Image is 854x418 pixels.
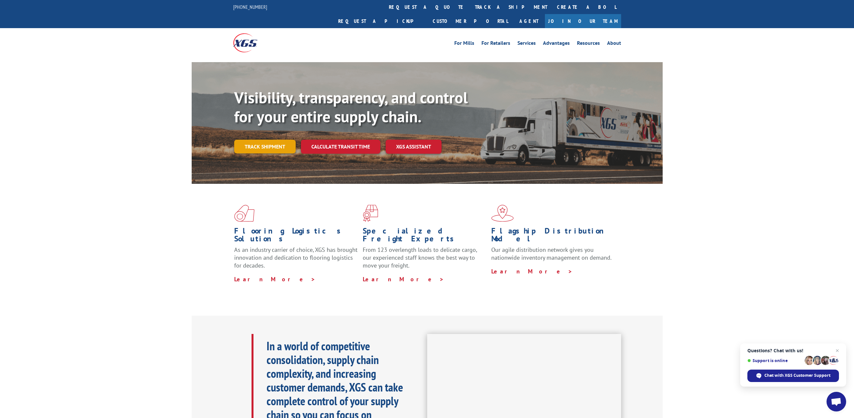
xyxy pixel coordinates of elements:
[577,41,600,48] a: Resources
[428,14,513,28] a: Customer Portal
[233,4,267,10] a: [PHONE_NUMBER]
[545,14,621,28] a: Join Our Team
[747,370,839,382] span: Chat with XGS Customer Support
[234,87,468,127] b: Visibility, transparency, and control for your entire supply chain.
[543,41,570,48] a: Advantages
[363,275,444,283] a: Learn More >
[234,275,316,283] a: Learn More >
[386,140,442,154] a: XGS ASSISTANT
[513,14,545,28] a: Agent
[827,392,846,411] a: Open chat
[333,14,428,28] a: Request a pickup
[454,41,474,48] a: For Mills
[747,348,839,353] span: Questions? Chat with us!
[234,246,357,269] span: As an industry carrier of choice, XGS has brought innovation and dedication to flooring logistics...
[234,205,254,222] img: xgs-icon-total-supply-chain-intelligence-red
[747,358,802,363] span: Support is online
[363,227,486,246] h1: Specialized Freight Experts
[363,205,378,222] img: xgs-icon-focused-on-flooring-red
[764,373,830,378] span: Chat with XGS Customer Support
[301,140,380,154] a: Calculate transit time
[491,227,615,246] h1: Flagship Distribution Model
[491,205,514,222] img: xgs-icon-flagship-distribution-model-red
[363,246,486,275] p: From 123 overlength loads to delicate cargo, our experienced staff knows the best way to move you...
[491,268,573,275] a: Learn More >
[234,227,358,246] h1: Flooring Logistics Solutions
[607,41,621,48] a: About
[491,246,612,261] span: Our agile distribution network gives you nationwide inventory management on demand.
[517,41,536,48] a: Services
[234,140,296,153] a: Track shipment
[481,41,510,48] a: For Retailers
